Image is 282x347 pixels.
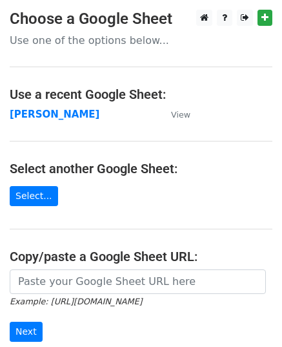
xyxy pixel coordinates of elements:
[10,297,142,306] small: Example: [URL][DOMAIN_NAME]
[10,322,43,342] input: Next
[10,109,99,120] a: [PERSON_NAME]
[10,161,272,176] h4: Select another Google Sheet:
[171,110,190,120] small: View
[10,186,58,206] a: Select...
[10,249,272,264] h4: Copy/paste a Google Sheet URL:
[158,109,190,120] a: View
[10,34,272,47] p: Use one of the options below...
[10,10,272,28] h3: Choose a Google Sheet
[10,87,272,102] h4: Use a recent Google Sheet:
[10,269,266,294] input: Paste your Google Sheet URL here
